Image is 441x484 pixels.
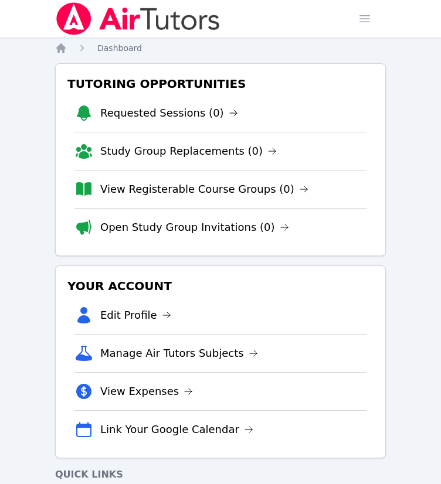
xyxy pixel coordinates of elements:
a: Link Your Google Calendar [100,421,253,438]
a: Study Group Replacements (0) [100,143,277,159]
img: Air Tutors [55,2,221,35]
a: Requested Sessions (0) [100,105,238,121]
h4: Quick Links [55,468,386,482]
h3: Tutoring Opportunities [65,73,376,94]
a: Dashboard [97,42,142,54]
a: Edit Profile [100,307,171,323]
h3: Your Account [65,275,376,296]
nav: Breadcrumb [55,42,386,54]
a: View Expenses [100,383,193,400]
a: Open Study Group Invitations (0) [100,219,289,236]
a: View Registerable Course Groups (0) [100,181,308,197]
a: Manage Air Tutors Subjects [100,345,258,362]
span: Dashboard [97,43,142,53]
